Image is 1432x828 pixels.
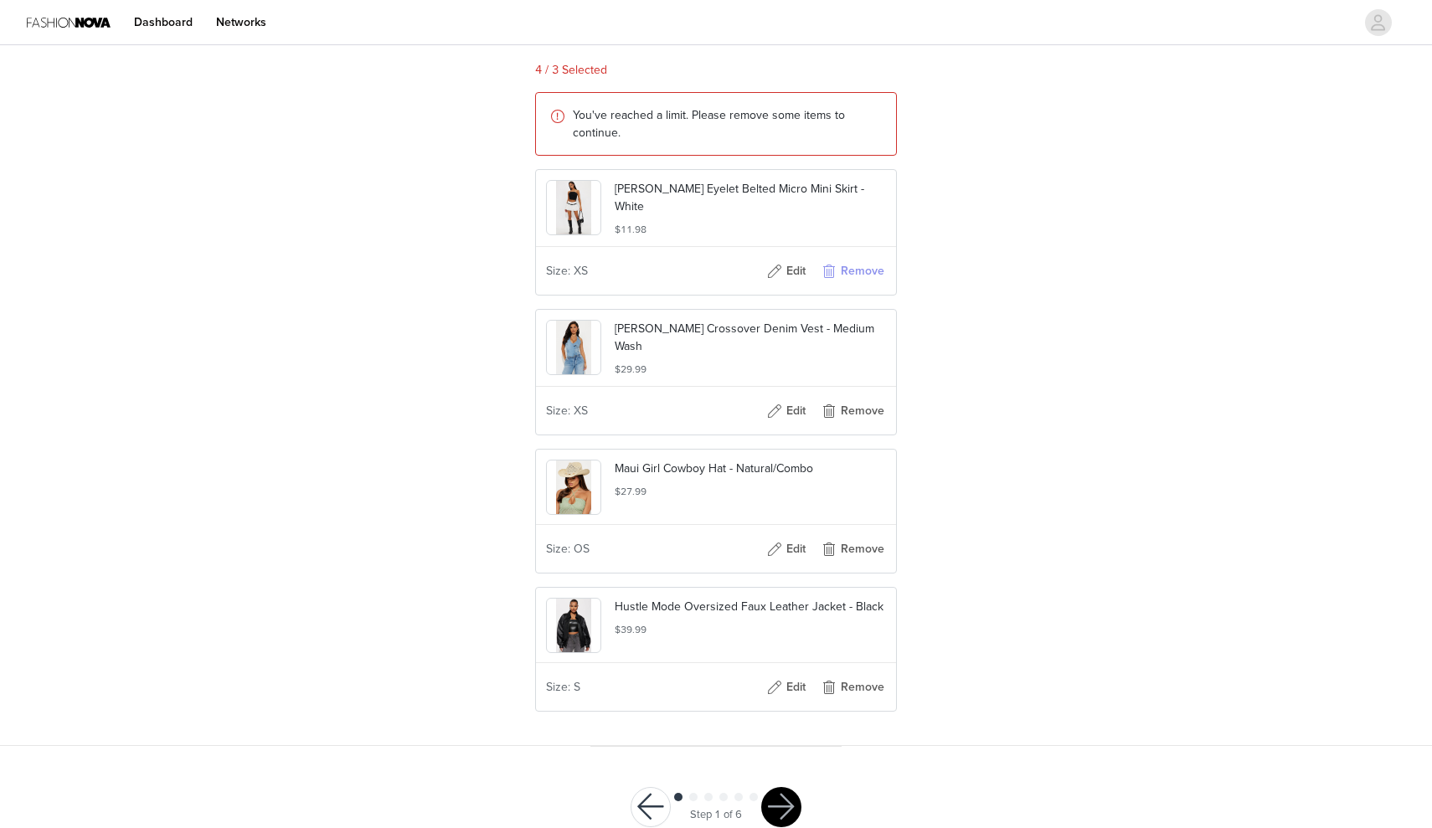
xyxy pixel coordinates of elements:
div: avatar [1370,9,1386,36]
button: Remove [819,398,886,424]
img: product image [556,321,592,374]
span: Size: XS [546,402,588,419]
button: Remove [819,674,886,701]
p: You've reached a limit. Please remove some items to continue. [573,106,883,141]
button: Edit [752,398,819,424]
a: Dashboard [124,3,203,41]
button: Remove [819,258,886,285]
button: Edit [752,674,819,701]
span: Size: OS [546,540,590,558]
a: Networks [206,3,276,41]
p: [PERSON_NAME] Crossover Denim Vest - Medium Wash [615,320,886,355]
span: Size: XS [546,262,588,280]
img: product image [556,460,592,514]
button: Remove [819,536,886,563]
img: product image [556,181,592,234]
img: Fashion Nova Logo [27,3,111,41]
img: product image [556,599,592,652]
h5: $39.99 [615,622,886,637]
p: [PERSON_NAME] Eyelet Belted Micro Mini Skirt - White [615,180,886,215]
span: Size: S [546,678,580,696]
h5: $11.98 [615,222,886,237]
span: 4 / 3 Selected [535,61,607,79]
div: Step 1 of 6 [690,807,742,824]
p: Maui Girl Cowboy Hat - Natural/Combo [615,460,886,477]
p: Hustle Mode Oversized Faux Leather Jacket - Black [615,598,886,615]
button: Edit [752,258,819,285]
h5: $29.99 [615,362,886,377]
h5: $27.99 [615,484,886,499]
button: Edit [752,536,819,563]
